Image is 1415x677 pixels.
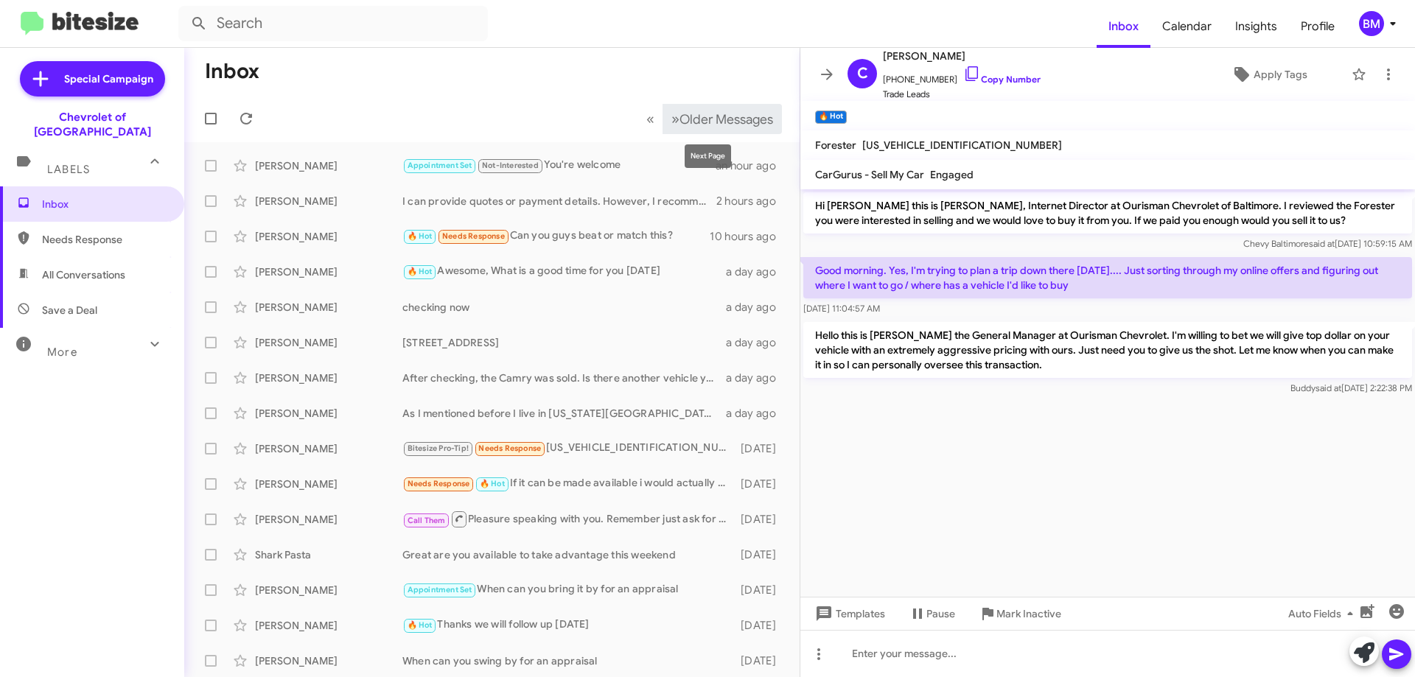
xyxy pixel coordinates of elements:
div: When can you bring it by for an appraisal [402,581,733,598]
span: Call Them [408,516,446,525]
span: Trade Leads [883,87,1041,102]
div: a day ago [726,300,788,315]
span: 🔥 Hot [480,479,505,488]
span: [PERSON_NAME] [883,47,1041,65]
span: said at [1316,382,1341,393]
a: Copy Number [963,74,1041,85]
div: a day ago [726,371,788,385]
div: Thanks we will follow up [DATE] [402,617,733,634]
button: BM [1346,11,1399,36]
div: After checking, the Camry was sold. Is there another vehicle you would be interested in or would ... [402,371,726,385]
span: Needs Response [478,443,541,453]
div: checking now [402,300,726,315]
span: 🔥 Hot [408,620,433,630]
span: « [646,110,654,128]
span: Save a Deal [42,303,97,318]
div: [DATE] [733,547,788,562]
a: Calendar [1150,5,1223,48]
span: Buddy [DATE] 2:22:38 PM [1290,382,1412,393]
button: Apply Tags [1193,61,1344,88]
div: [DATE] [733,477,788,491]
small: 🔥 Hot [815,111,847,124]
span: Templates [812,600,885,627]
div: [PERSON_NAME] [255,583,402,597]
span: More [47,345,77,359]
div: [DATE] [733,653,788,668]
span: 🔥 Hot [408,231,433,241]
div: BM [1359,11,1384,36]
div: 2 hours ago [716,194,788,208]
p: Hello this is [PERSON_NAME] the General Manager at Ourisman Chevrolet. I'm willing to bet we will... [803,322,1412,378]
div: 10 hours ago [710,229,788,244]
span: Labels [47,163,90,176]
span: Pause [926,600,955,627]
div: [PERSON_NAME] [255,406,402,421]
div: a day ago [726,335,788,350]
span: Forester [815,138,856,152]
div: [PERSON_NAME] [255,371,402,385]
div: [DATE] [733,512,788,527]
span: Inbox [42,197,167,211]
a: Insights [1223,5,1289,48]
button: Previous [637,104,663,134]
span: Needs Response [42,232,167,247]
div: You're welcome [402,157,716,174]
span: Appointment Set [408,161,472,170]
div: As I mentioned before I live in [US_STATE][GEOGRAPHIC_DATA]. Please send me the updated pricing f... [402,406,726,421]
div: [PERSON_NAME] [255,512,402,527]
span: Apply Tags [1254,61,1307,88]
span: » [671,110,679,128]
div: [US_VEHICLE_IDENTIFICATION_NUMBER] is my current vehicle VIN, I owe $46,990. If you can cover tha... [402,440,733,457]
div: [DATE] [733,441,788,456]
p: Hi [PERSON_NAME] this is [PERSON_NAME], Internet Director at Ourisman Chevrolet of Baltimore. I r... [803,192,1412,234]
span: Needs Response [442,231,505,241]
nav: Page navigation example [638,104,782,134]
div: [PERSON_NAME] [255,477,402,491]
div: When can you swing by for an appraisal [402,653,733,668]
div: an hour ago [716,158,788,173]
div: [PERSON_NAME] [255,264,402,279]
button: Pause [897,600,967,627]
span: said at [1309,238,1335,249]
div: [PERSON_NAME] [255,441,402,456]
div: Shark Pasta [255,547,402,562]
button: Auto Fields [1276,600,1371,627]
p: Good morning. Yes, I'm trying to plan a trip down there [DATE].... Just sorting through my online... [803,257,1412,298]
div: Awesome, What is a good time for you [DATE] [402,263,726,280]
span: [DATE] 11:04:57 AM [803,303,880,314]
div: I can provide quotes or payment details. However, I recommend visiting the dealership to discuss ... [402,194,716,208]
span: C [857,62,868,85]
div: [PERSON_NAME] [255,335,402,350]
div: [PERSON_NAME] [255,653,402,668]
a: Special Campaign [20,61,165,97]
div: If it can be made available i would actually prefer that [402,475,733,492]
a: Profile [1289,5,1346,48]
div: a day ago [726,264,788,279]
span: Special Campaign [64,71,153,86]
span: Bitesize Pro-Tip! [408,443,469,453]
span: Older Messages [679,111,773,127]
span: Needs Response [408,479,470,488]
input: Search [178,6,488,41]
div: [DATE] [733,583,788,597]
div: a day ago [726,406,788,421]
div: [STREET_ADDRESS] [402,335,726,350]
a: Inbox [1097,5,1150,48]
span: [US_VEHICLE_IDENTIFICATION_NUMBER] [862,138,1062,152]
span: CarGurus - Sell My Car [815,168,924,181]
div: Great are you available to take advantage this weekend [402,547,733,562]
h1: Inbox [205,60,259,83]
div: Can you guys beat or match this? [402,228,710,245]
div: Pleasure speaking with you. Remember just ask for [PERSON_NAME] when you arrive. [402,510,733,528]
span: 🔥 Hot [408,267,433,276]
button: Mark Inactive [967,600,1073,627]
div: [PERSON_NAME] [255,229,402,244]
span: Mark Inactive [996,600,1061,627]
div: [DATE] [733,618,788,633]
span: Appointment Set [408,585,472,594]
div: [PERSON_NAME] [255,618,402,633]
span: Auto Fields [1288,600,1359,627]
div: [PERSON_NAME] [255,300,402,315]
